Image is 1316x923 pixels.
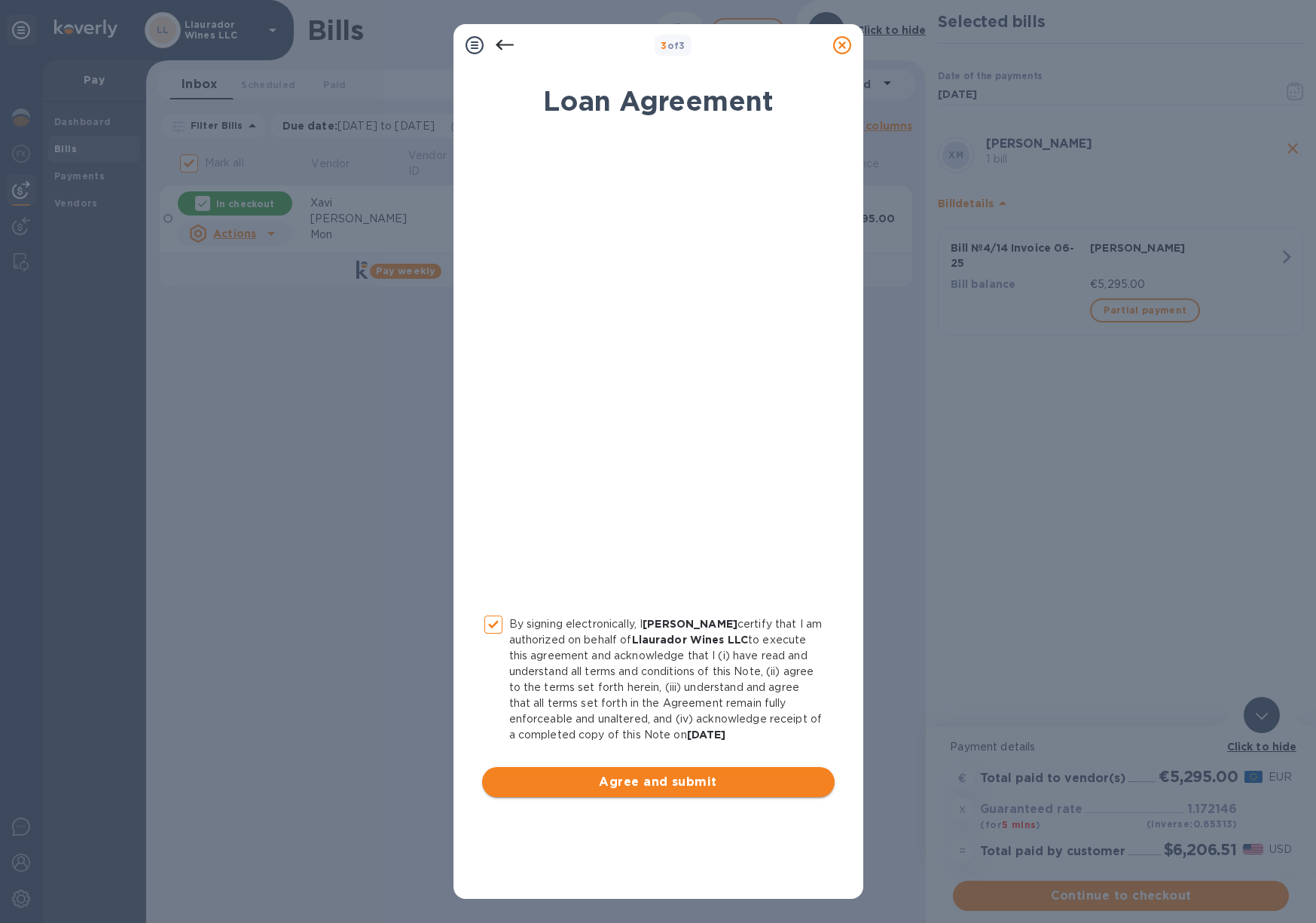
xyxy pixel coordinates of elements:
[661,40,667,51] span: 3
[643,618,737,630] b: [PERSON_NAME]
[687,729,726,741] b: [DATE]
[632,634,749,646] b: Llaurador Wines LLC
[509,616,823,743] p: By signing electronically, I certify that I am authorized on behalf of to execute this agreement ...
[494,773,823,791] span: Agree and submit
[482,767,835,797] button: Agree and submit
[661,40,685,51] b: of 3
[543,84,774,118] b: Loan Agreement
